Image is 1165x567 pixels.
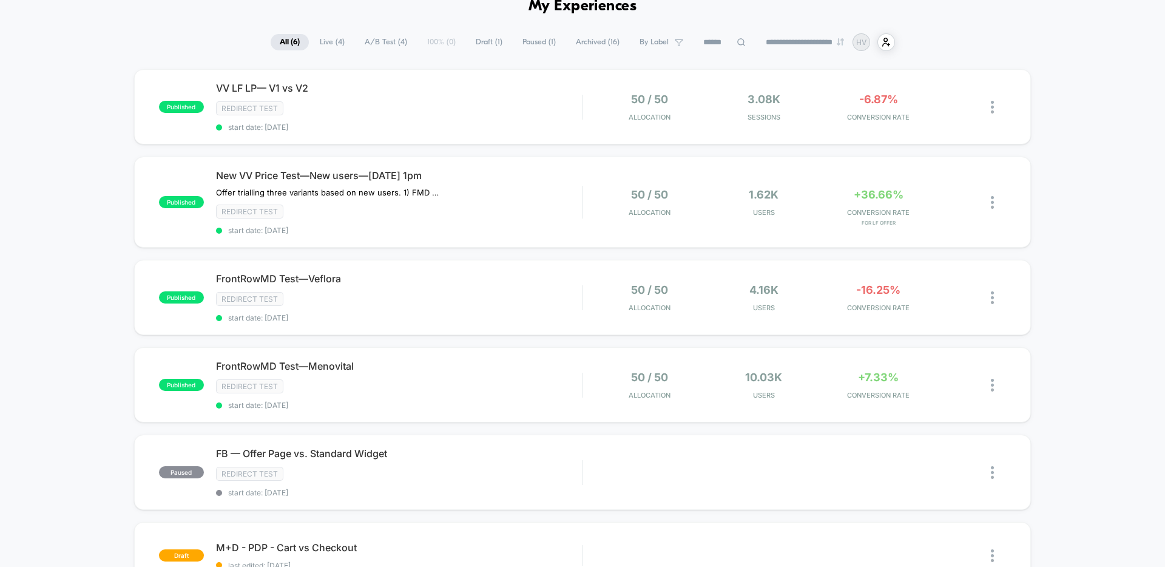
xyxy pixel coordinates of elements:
span: draft [159,549,204,562]
span: Users [710,304,819,312]
span: start date: [DATE] [216,313,582,322]
span: M+D - PDP - Cart vs Checkout [216,542,582,554]
img: close [991,291,994,304]
span: Draft ( 1 ) [467,34,512,50]
span: Allocation [629,391,670,399]
span: VV LF LP— V1 vs V2 [216,82,582,94]
span: published [159,291,204,304]
span: Live ( 4 ) [311,34,354,50]
span: published [159,379,204,391]
span: New VV Price Test—New users—[DATE] 1pm [216,169,582,182]
span: Allocation [629,208,670,217]
span: Sessions [710,113,819,121]
img: close [991,549,994,562]
span: FB — Offer Page vs. Standard Widget [216,447,582,460]
span: published [159,101,204,113]
span: CONVERSION RATE [824,113,933,121]
span: FrontRowMD Test—Veflora [216,273,582,285]
span: Allocation [629,304,670,312]
span: start date: [DATE] [216,226,582,235]
span: for LF Offer [824,220,933,226]
span: Users [710,208,819,217]
span: Redirect Test [216,467,283,481]
span: Redirect Test [216,292,283,306]
span: Offer trialling three variants based on new users. 1) FMD (existing product with FrontrowMD badge... [216,188,441,197]
img: end [837,38,844,46]
span: 50 / 50 [631,283,668,296]
span: CONVERSION RATE [824,304,933,312]
span: Allocation [629,113,670,121]
span: 50 / 50 [631,93,668,106]
span: FrontRowMD Test—Menovital [216,360,582,372]
span: Redirect Test [216,379,283,393]
span: A/B Test ( 4 ) [356,34,416,50]
span: +7.33% [858,371,899,384]
span: 50 / 50 [631,371,668,384]
span: 4.16k [749,283,778,296]
img: close [991,466,994,479]
span: 1.62k [749,188,778,201]
span: 3.08k [748,93,780,106]
span: Redirect Test [216,205,283,219]
span: -6.87% [859,93,898,106]
span: Archived ( 16 ) [567,34,629,50]
span: CONVERSION RATE [824,208,933,217]
span: paused [159,466,204,478]
span: start date: [DATE] [216,123,582,132]
span: All ( 6 ) [271,34,309,50]
span: start date: [DATE] [216,488,582,497]
span: +36.66% [854,188,903,201]
img: close [991,379,994,392]
img: close [991,196,994,209]
span: Redirect Test [216,101,283,115]
span: CONVERSION RATE [824,391,933,399]
span: Paused ( 1 ) [513,34,565,50]
span: 10.03k [745,371,782,384]
img: close [991,101,994,114]
span: -16.25% [856,283,900,296]
span: 50 / 50 [631,188,668,201]
p: HV [856,38,866,47]
span: published [159,196,204,208]
span: Users [710,391,819,399]
span: By Label [640,38,669,47]
span: start date: [DATE] [216,401,582,410]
